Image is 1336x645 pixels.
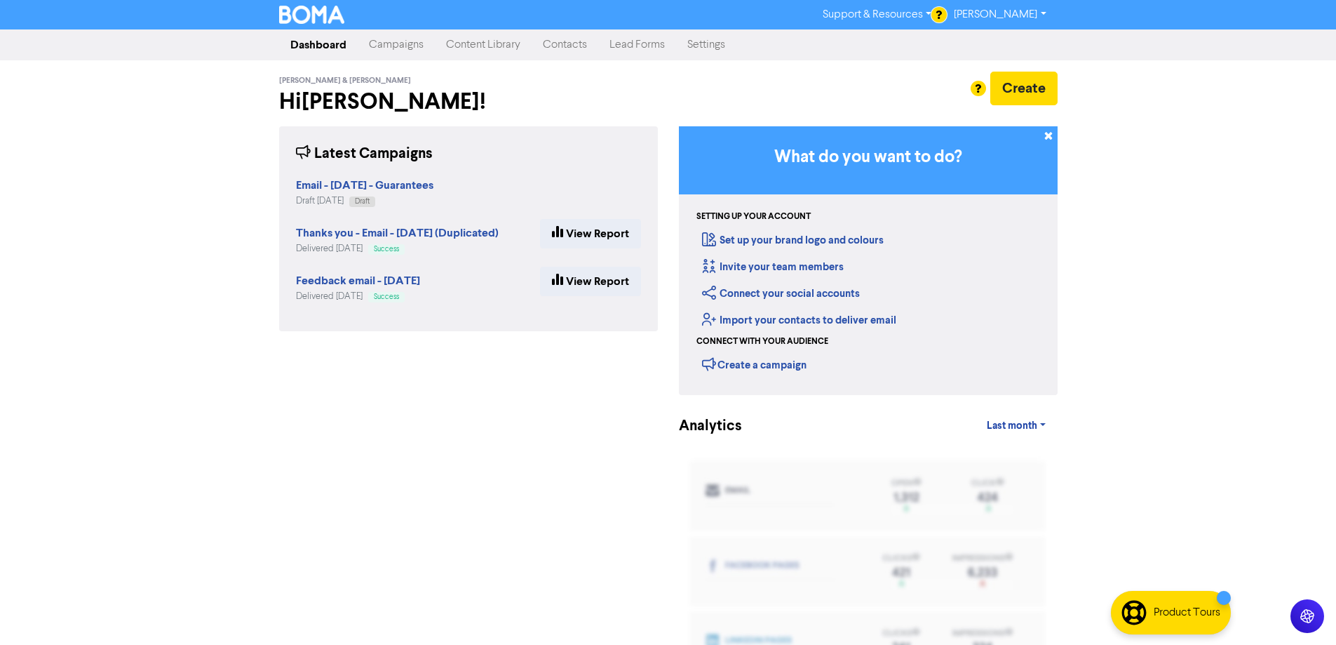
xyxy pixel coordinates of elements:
a: Set up your brand logo and colours [702,234,884,247]
div: Connect with your audience [696,335,828,348]
button: Create [990,72,1058,105]
div: Latest Campaigns [296,143,433,165]
div: Analytics [679,415,724,437]
div: Delivered [DATE] [296,290,420,303]
a: [PERSON_NAME] [943,4,1057,26]
div: Setting up your account [696,211,811,223]
h2: Hi [PERSON_NAME] ! [279,88,658,115]
span: [PERSON_NAME] & [PERSON_NAME] [279,76,411,86]
span: Success [374,293,399,300]
strong: Feedback email - [DATE] [296,274,420,288]
a: Support & Resources [811,4,943,26]
img: BOMA Logo [279,6,345,24]
a: Thanks you - Email - [DATE] (Duplicated) [296,228,499,239]
a: Import your contacts to deliver email [702,314,896,327]
div: Create a campaign [702,354,807,375]
span: Last month [987,420,1037,432]
iframe: Chat Widget [1160,493,1336,645]
a: View Report [540,219,641,248]
span: Draft [355,198,370,205]
a: Dashboard [279,31,358,59]
a: Content Library [435,31,532,59]
a: Settings [676,31,736,59]
div: Delivered [DATE] [296,242,499,255]
a: Contacts [532,31,598,59]
a: Lead Forms [598,31,676,59]
span: Success [374,246,399,253]
strong: Thanks you - Email - [DATE] (Duplicated) [296,226,499,240]
strong: Email - [DATE] - Guarantees [296,178,433,192]
a: Email - [DATE] - Guarantees [296,180,433,192]
a: View Report [540,267,641,296]
div: Getting Started in BOMA [679,126,1058,395]
a: Connect your social accounts [702,287,860,300]
a: Feedback email - [DATE] [296,276,420,287]
a: Last month [976,412,1057,440]
h3: What do you want to do? [700,147,1037,168]
a: Campaigns [358,31,435,59]
a: Invite your team members [702,260,844,274]
div: Draft [DATE] [296,194,433,208]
